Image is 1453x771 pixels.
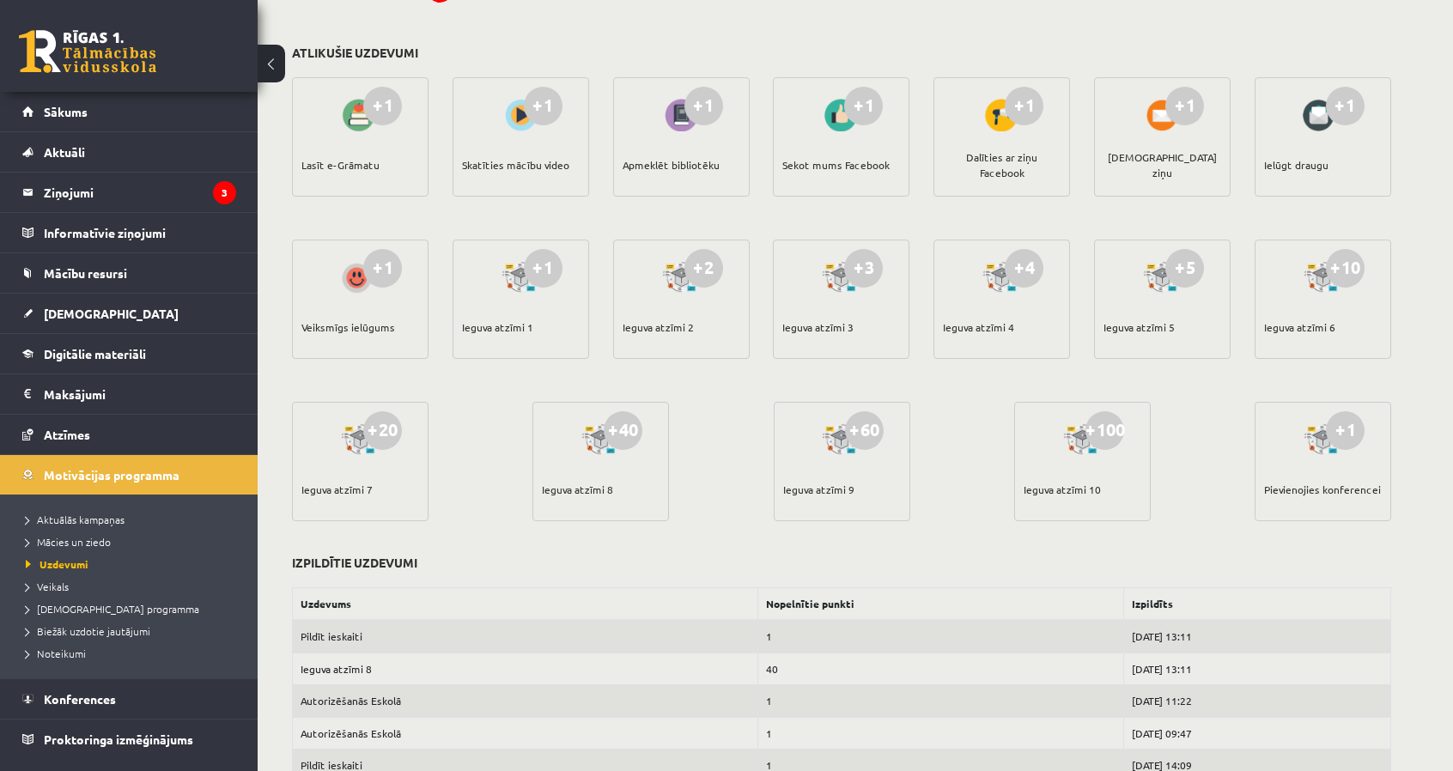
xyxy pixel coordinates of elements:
div: Ieguva atzīmi 5 [1103,297,1175,357]
span: Veikals [26,580,69,593]
a: Noteikumi [26,646,240,661]
th: Nopelnītie punkti [757,587,1123,620]
td: 40 [757,653,1123,685]
div: +60 [845,411,884,450]
div: +20 [363,411,402,450]
span: Aktuāli [44,144,85,160]
legend: Maksājumi [44,374,236,414]
td: Autorizēšanās Eskolā [293,685,758,718]
div: Sekot mums Facebook [782,135,890,195]
div: +40 [604,411,642,450]
th: Uzdevums [293,587,758,620]
a: Rīgas 1. Tālmācības vidusskola [19,30,156,73]
div: Ieguva atzīmi 7 [301,459,373,519]
h3: Izpildītie uzdevumi [292,555,417,570]
div: Ielūgt draugu [1264,135,1328,195]
div: Veiksmīgs ielūgums [301,297,395,357]
div: +1 [363,249,402,288]
div: Pievienojies konferencei [1264,459,1381,519]
a: Atzīmes [22,415,236,454]
a: Motivācijas programma [22,455,236,495]
div: +4 [1005,249,1043,288]
span: Noteikumi [26,647,86,660]
div: Apmeklēt bibliotēku [623,135,720,195]
a: Uzdevumi [26,556,240,572]
div: +3 [844,249,883,288]
span: [DEMOGRAPHIC_DATA] [44,306,179,321]
div: Ieguva atzīmi 1 [462,297,533,357]
th: Izpildīts [1123,587,1390,620]
a: Aktuāli [22,132,236,172]
a: Mācies un ziedo [26,534,240,549]
div: [DEMOGRAPHIC_DATA] ziņu [1103,135,1221,195]
div: +2 [684,249,723,288]
span: Motivācijas programma [44,467,179,483]
div: +1 [1326,411,1365,450]
div: Dalīties ar ziņu Facebook [943,135,1061,195]
td: 1 [757,717,1123,750]
a: Mācību resursi [22,253,236,293]
div: Ieguva atzīmi 8 [542,459,613,519]
td: Autorizēšanās Eskolā [293,717,758,750]
span: [DEMOGRAPHIC_DATA] programma [26,602,199,616]
span: Mācies un ziedo [26,535,111,549]
a: Ziņojumi3 [22,173,236,212]
span: Sākums [44,104,88,119]
span: Proktoringa izmēģinājums [44,732,193,747]
div: +1 [1165,87,1204,125]
div: +10 [1326,249,1365,288]
legend: Informatīvie ziņojumi [44,213,236,252]
td: Ieguva atzīmi 8 [293,653,758,685]
div: +1 [844,87,883,125]
a: Informatīvie ziņojumi [22,213,236,252]
div: Lasīt e-Grāmatu [301,135,380,195]
div: Ieguva atzīmi 2 [623,297,694,357]
a: Sākums [22,92,236,131]
i: 3 [213,181,236,204]
div: +5 [1165,249,1204,288]
div: Skatīties mācību video [462,135,569,195]
a: Proktoringa izmēģinājums [22,719,236,759]
div: +1 [684,87,723,125]
span: Atzīmes [44,427,90,442]
span: Mācību resursi [44,265,127,281]
a: [DEMOGRAPHIC_DATA] [22,294,236,333]
span: Uzdevumi [26,557,88,571]
td: [DATE] 13:11 [1123,620,1390,653]
div: Ieguva atzīmi 4 [943,297,1014,357]
h3: Atlikušie uzdevumi [292,46,418,60]
div: +100 [1085,411,1124,450]
span: Biežāk uzdotie jautājumi [26,624,150,638]
span: Konferences [44,691,116,707]
div: Ieguva atzīmi 9 [783,459,854,519]
a: Biežāk uzdotie jautājumi [26,623,240,639]
a: Konferences [22,679,236,719]
a: Digitālie materiāli [22,334,236,373]
td: 1 [757,685,1123,718]
td: [DATE] 09:47 [1123,717,1390,750]
div: +1 [524,249,562,288]
td: [DATE] 13:11 [1123,653,1390,685]
div: Ieguva atzīmi 6 [1264,297,1335,357]
span: Digitālie materiāli [44,346,146,361]
div: +1 [363,87,402,125]
legend: Ziņojumi [44,173,236,212]
td: 1 [757,620,1123,653]
td: Pildīt ieskaiti [293,620,758,653]
div: +1 [1005,87,1043,125]
div: +1 [524,87,562,125]
a: Veikals [26,579,240,594]
a: Maksājumi [22,374,236,414]
a: [DEMOGRAPHIC_DATA] programma [26,601,240,616]
td: [DATE] 11:22 [1123,685,1390,718]
a: Aktuālās kampaņas [26,512,240,527]
div: Ieguva atzīmi 10 [1024,459,1101,519]
div: +1 [1326,87,1365,125]
span: Aktuālās kampaņas [26,513,125,526]
div: Ieguva atzīmi 3 [782,297,854,357]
